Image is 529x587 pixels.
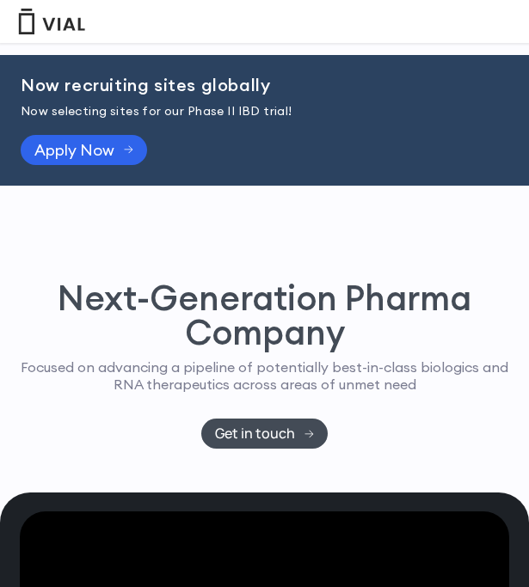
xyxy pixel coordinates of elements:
p: Focused on advancing a pipeline of potentially best-in-class biologics and RNA therapeutics acros... [20,358,509,394]
p: Now selecting sites for our Phase II IBD trial! [21,102,508,121]
h1: Next-Generation Pharma Company [20,281,509,350]
a: Apply Now [21,135,147,165]
span: Get in touch [215,427,295,440]
span: Apply Now [34,144,114,156]
a: Get in touch [201,419,328,449]
img: Vial Logo [17,9,86,34]
h2: Now recruiting sites globally [21,76,508,95]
